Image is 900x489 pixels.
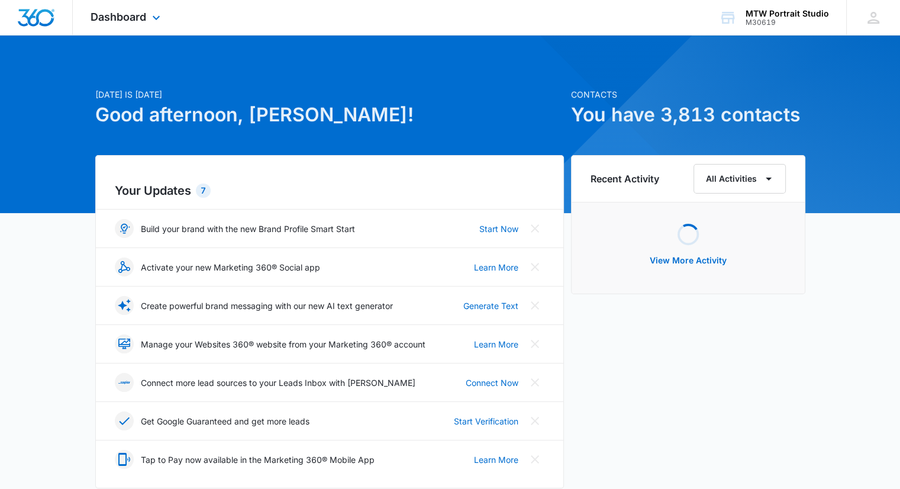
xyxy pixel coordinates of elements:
[571,88,805,101] p: Contacts
[525,450,544,469] button: Close
[454,415,518,427] a: Start Verification
[479,223,518,235] a: Start Now
[746,9,829,18] div: account name
[115,182,544,200] h2: Your Updates
[525,296,544,315] button: Close
[141,415,309,427] p: Get Google Guaranteed and get more leads
[474,261,518,274] a: Learn More
[525,334,544,353] button: Close
[141,453,375,466] p: Tap to Pay now available in the Marketing 360® Mobile App
[466,377,518,389] a: Connect Now
[141,261,320,274] p: Activate your new Marketing 360® Social app
[571,101,805,129] h1: You have 3,813 contacts
[463,300,518,312] a: Generate Text
[591,172,659,186] h6: Recent Activity
[196,184,211,198] div: 7
[693,164,786,194] button: All Activities
[141,300,393,312] p: Create powerful brand messaging with our new AI text generator
[141,338,425,350] p: Manage your Websites 360® website from your Marketing 360® account
[141,223,355,235] p: Build your brand with the new Brand Profile Smart Start
[746,18,829,27] div: account id
[141,377,415,389] p: Connect more lead sources to your Leads Inbox with [PERSON_NAME]
[91,11,146,23] span: Dashboard
[525,219,544,238] button: Close
[525,373,544,392] button: Close
[525,258,544,276] button: Close
[474,453,518,466] a: Learn More
[95,101,564,129] h1: Good afternoon, [PERSON_NAME]!
[95,88,564,101] p: [DATE] is [DATE]
[638,246,738,275] button: View More Activity
[474,338,518,350] a: Learn More
[525,411,544,430] button: Close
